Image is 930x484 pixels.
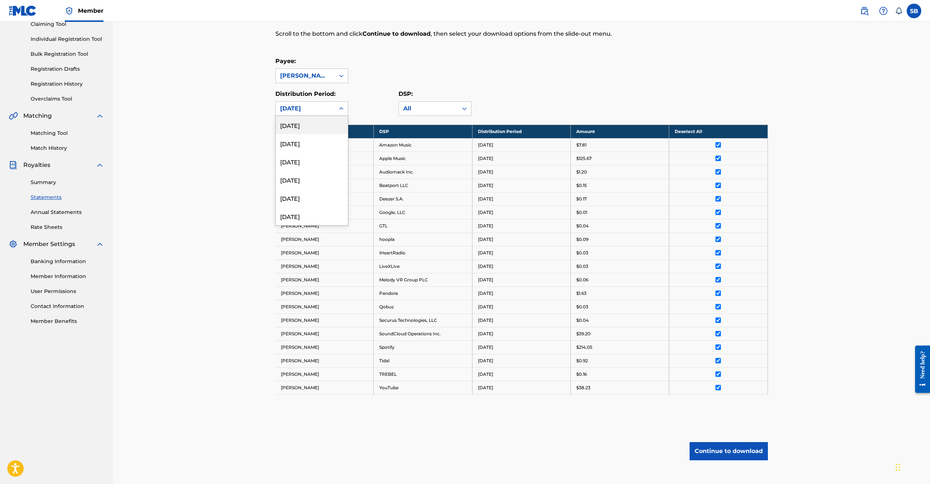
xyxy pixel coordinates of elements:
[403,104,454,113] div: All
[374,273,472,286] td: Melody VR Group PLC
[31,179,104,186] a: Summary
[472,219,570,233] td: [DATE]
[576,196,587,202] p: $0.17
[374,381,472,394] td: YouTube
[9,240,17,249] img: Member Settings
[275,58,296,65] label: Payee:
[374,354,472,367] td: Tidal
[576,263,588,270] p: $0.03
[362,30,431,37] strong: Continue to download
[576,236,588,243] p: $0.09
[31,208,104,216] a: Annual Statements
[576,169,587,175] p: $1.20
[374,192,472,206] td: Deezer S.A.
[275,354,374,367] td: [PERSON_NAME]
[472,179,570,192] td: [DATE]
[275,273,374,286] td: [PERSON_NAME]
[95,161,104,169] img: expand
[576,385,590,391] p: $38.23
[374,152,472,165] td: Apple Music
[896,456,900,478] div: Drag
[280,71,330,80] div: [PERSON_NAME]
[275,246,374,259] td: [PERSON_NAME]
[276,134,348,152] div: [DATE]
[907,4,921,18] div: User Menu
[31,194,104,201] a: Statements
[31,317,104,325] a: Member Benefits
[472,381,570,394] td: [DATE]
[472,354,570,367] td: [DATE]
[374,300,472,313] td: Qobuz
[23,112,52,120] span: Matching
[275,367,374,381] td: [PERSON_NAME]
[31,35,104,43] a: Individual Registration Tool
[876,4,891,18] div: Help
[472,340,570,354] td: [DATE]
[31,302,104,310] a: Contact Information
[576,304,588,310] p: $0.03
[374,259,472,273] td: LiveXLive
[374,165,472,179] td: Audiomack Inc.
[576,358,588,364] p: $0.92
[374,340,472,354] td: Spotify
[374,313,472,327] td: Securus Technologies, LLC
[374,286,472,300] td: Pandora
[31,258,104,265] a: Banking Information
[31,20,104,28] a: Claiming Tool
[472,233,570,246] td: [DATE]
[275,300,374,313] td: [PERSON_NAME]
[472,327,570,340] td: [DATE]
[31,223,104,231] a: Rate Sheets
[570,125,669,138] th: Amount
[472,125,570,138] th: Distribution Period
[276,152,348,171] div: [DATE]
[275,219,374,233] td: [PERSON_NAME]
[472,152,570,165] td: [DATE]
[860,7,869,15] img: search
[374,233,472,246] td: hoopla
[472,192,570,206] td: [DATE]
[31,288,104,295] a: User Permissions
[31,80,104,88] a: Registration History
[576,317,589,324] p: $0.04
[374,246,472,259] td: iHeartRadio
[280,104,330,113] div: [DATE]
[23,161,50,169] span: Royalties
[576,290,586,297] p: $1.63
[472,206,570,219] td: [DATE]
[275,327,374,340] td: [PERSON_NAME]
[857,4,872,18] a: Public Search
[576,223,589,229] p: $0.04
[275,30,655,38] p: Scroll to the bottom and click , then select your download options from the slide-out menu.
[472,300,570,313] td: [DATE]
[374,206,472,219] td: Google, LLC
[374,179,472,192] td: Beatport LLC
[472,138,570,152] td: [DATE]
[374,125,472,138] th: DSP
[31,65,104,73] a: Registration Drafts
[31,129,104,137] a: Matching Tool
[31,144,104,152] a: Match History
[275,90,335,97] label: Distribution Period:
[879,7,888,15] img: help
[472,259,570,273] td: [DATE]
[576,182,587,189] p: $0.15
[576,209,587,216] p: $0.01
[895,7,902,15] div: Notifications
[576,250,588,256] p: $0.03
[576,142,586,148] p: $7.81
[576,331,590,337] p: $39.20
[374,138,472,152] td: Amazon Music
[472,165,570,179] td: [DATE]
[576,344,592,351] p: $214.05
[9,161,17,169] img: Royalties
[275,381,374,394] td: [PERSON_NAME]
[669,125,768,138] th: Deselect All
[23,240,75,249] span: Member Settings
[31,50,104,58] a: Bulk Registration Tool
[95,240,104,249] img: expand
[472,286,570,300] td: [DATE]
[399,90,413,97] label: DSP:
[275,233,374,246] td: [PERSON_NAME]
[576,371,587,378] p: $0.16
